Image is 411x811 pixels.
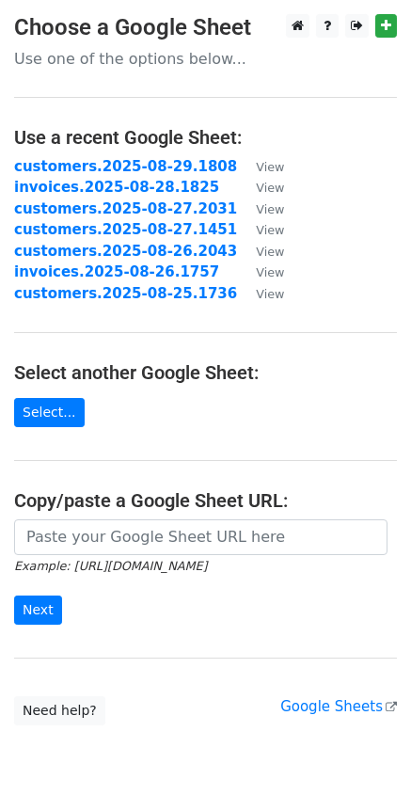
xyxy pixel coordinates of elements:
a: View [237,179,284,196]
a: customers.2025-08-26.2043 [14,243,237,260]
a: View [237,243,284,260]
h4: Use a recent Google Sheet: [14,126,397,149]
h3: Choose a Google Sheet [14,14,397,41]
small: View [256,160,284,174]
a: Google Sheets [280,698,397,715]
input: Paste your Google Sheet URL here [14,519,387,555]
small: View [256,287,284,301]
input: Next [14,596,62,625]
a: View [237,221,284,238]
small: View [256,265,284,279]
small: View [256,181,284,195]
a: Need help? [14,696,105,725]
a: customers.2025-08-29.1808 [14,158,237,175]
a: customers.2025-08-27.1451 [14,221,237,238]
a: Select... [14,398,85,427]
small: View [256,223,284,237]
a: invoices.2025-08-26.1757 [14,263,219,280]
p: Use one of the options below... [14,49,397,69]
a: View [237,200,284,217]
a: View [237,263,284,280]
small: Example: [URL][DOMAIN_NAME] [14,559,207,573]
small: View [256,202,284,216]
a: customers.2025-08-25.1736 [14,285,237,302]
h4: Select another Google Sheet: [14,361,397,384]
a: View [237,285,284,302]
a: invoices.2025-08-28.1825 [14,179,219,196]
a: View [237,158,284,175]
h4: Copy/paste a Google Sheet URL: [14,489,397,512]
small: View [256,245,284,259]
a: customers.2025-08-27.2031 [14,200,237,217]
